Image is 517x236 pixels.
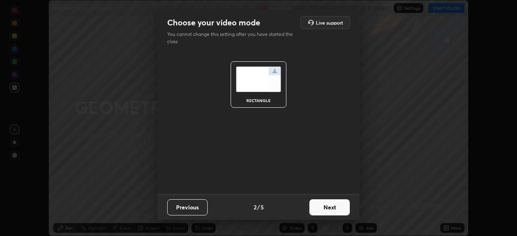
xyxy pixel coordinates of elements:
[257,203,260,211] h4: /
[236,67,281,92] img: normalScreenIcon.ae25ed63.svg
[254,203,256,211] h4: 2
[309,199,350,215] button: Next
[167,17,260,28] h2: Choose your video mode
[261,203,264,211] h4: 5
[167,199,208,215] button: Previous
[316,20,343,25] h5: Live support
[242,98,275,102] div: rectangle
[167,31,298,45] p: You cannot change this setting after you have started the class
